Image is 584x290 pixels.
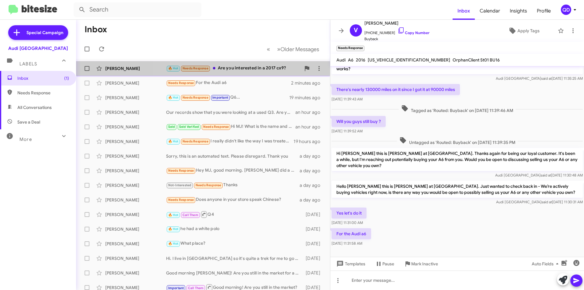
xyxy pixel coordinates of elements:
div: What place? [166,240,303,247]
div: a day ago [300,197,325,203]
span: Needs Response [182,66,208,70]
div: [PERSON_NAME] [105,226,166,232]
div: Q6... [166,94,289,101]
span: Needs Response [168,169,194,173]
h1: Inbox [85,25,107,34]
span: Special Campaign [26,30,63,36]
div: [PERSON_NAME] [105,109,166,115]
div: QD [561,5,571,15]
span: » [277,45,280,53]
div: Audi [GEOGRAPHIC_DATA] [8,45,68,51]
span: Auto Fields [532,258,561,269]
div: [PERSON_NAME] [105,211,166,218]
a: Insights [505,2,532,20]
p: For the Audi a6 [332,228,371,239]
span: [DATE] 11:31:00 AM [332,220,363,225]
span: said at [541,76,552,81]
div: [PERSON_NAME] [105,197,166,203]
button: Auto Fields [527,258,566,269]
div: Good morning [PERSON_NAME]! Are you still in the market for a new vehicle? [166,270,303,276]
span: 🔥 Hot [168,213,179,217]
div: [PERSON_NAME] [105,95,166,101]
span: [PERSON_NAME] [364,19,429,27]
div: [DATE] [303,270,325,276]
p: Yes let's do it [332,208,367,218]
span: All Conversations [17,104,52,110]
div: [PERSON_NAME] [105,138,166,145]
span: OrphanClient St01 BU16 [453,57,500,63]
span: Call Them [188,286,204,290]
span: V [354,26,358,35]
span: Tagged as 'Routed: Buyback' on [DATE] 11:39:46 AM [399,105,516,114]
span: Call Them [182,213,198,217]
div: a day ago [300,153,325,159]
p: Will you guys still buy ? [332,116,386,127]
span: Mark Inactive [411,258,438,269]
div: an hour ago [295,124,325,130]
span: (1) [64,75,69,81]
div: Hi. I live in [GEOGRAPHIC_DATA] so it's quite a trek for me to go down there. Is there anything y... [166,255,303,261]
span: Needs Response [182,139,208,143]
span: « [267,45,270,53]
button: Next [273,43,323,55]
span: Pause [382,258,394,269]
div: Our records show that you were looking at a used Q3. Are you looking to lease a new Q3? [166,109,295,115]
div: [DATE] [303,255,325,261]
span: Needs Response [182,96,208,100]
span: said at [541,200,552,204]
div: 2 minutes ago [291,80,325,86]
span: Needs Response [168,81,194,85]
div: [PERSON_NAME] [105,270,166,276]
div: he had a white polo [166,225,303,232]
span: [US_VEHICLE_IDENTIFICATION_NUMBER] [368,57,450,63]
span: Not-Interested [168,183,192,187]
span: Audi [GEOGRAPHIC_DATA] [DATE] 11:35:25 AM [496,76,583,81]
div: a day ago [300,182,325,188]
div: Q4 [166,211,303,218]
button: Pause [370,258,399,269]
div: I really didn't like the way I was treated by [PERSON_NAME] though. Super rude guy ... worst expe... [166,138,294,145]
span: Older Messages [280,46,319,53]
span: Important [168,286,184,290]
button: Previous [263,43,274,55]
span: Needs Response [17,90,69,96]
span: Buyback [364,36,429,42]
div: [PERSON_NAME] [105,153,166,159]
span: 🔥 Hot [168,66,179,70]
button: Apply Tags [492,25,555,36]
span: Inbox [17,75,69,81]
span: [DATE] 11:31:58 AM [332,241,362,246]
div: [PERSON_NAME] [105,241,166,247]
span: Labels [19,61,37,67]
span: Apply Tags [517,25,540,36]
a: Inbox [453,2,475,20]
div: [PERSON_NAME] [105,80,166,86]
div: Hi MJ! What is the name and number of the company that applied the protector coat sealant? It is ... [166,123,295,130]
p: There's nearly 130000 miles on it since I got it at 90000 miles [332,84,460,95]
span: Untagged as 'Routed: Buyback' on [DATE] 11:39:35 PM [397,137,518,145]
span: Profile [532,2,556,20]
div: [PERSON_NAME] [105,124,166,130]
span: Needs Response [203,125,229,129]
span: More [19,137,32,142]
a: Copy Number [398,30,429,35]
div: Are you interested in a 2017 cx9? [166,65,301,72]
span: 🔥 Hot [168,242,179,246]
div: [DATE] [303,211,325,218]
span: Needs Response [168,198,194,202]
input: Search [74,2,201,17]
span: 🔥 Hot [168,227,179,231]
div: a day ago [300,168,325,174]
div: [PERSON_NAME] [105,65,166,72]
a: Calendar [475,2,505,20]
button: Mark Inactive [399,258,443,269]
span: 🔥 Hot [168,96,179,100]
div: Hey MJ, good morning. [PERSON_NAME] did a good job of showing us Q5 and Q7. Well consider Q7 in f... [166,167,300,174]
div: Does anyone in your store speak Chinese? [166,196,300,203]
div: Thanks [166,182,300,189]
div: an hour ago [295,109,325,115]
span: 🔥 Hot [168,139,179,143]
